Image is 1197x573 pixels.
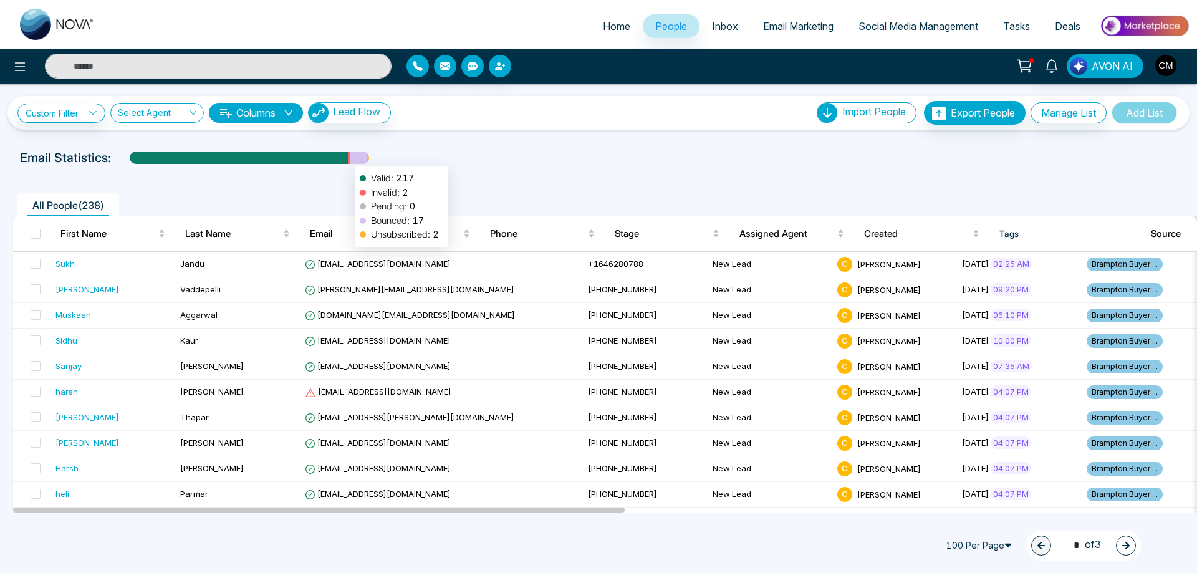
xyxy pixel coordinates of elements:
span: [DATE] [962,284,989,294]
span: 100 Per Page [940,536,1021,556]
span: C [837,308,852,323]
span: [PHONE_NUMBER] [588,387,657,397]
a: People [643,14,699,38]
div: [PERSON_NAME] [55,436,119,449]
span: C [837,487,852,502]
span: 04:07 PM [991,385,1031,398]
span: 06:10 PM [991,309,1031,321]
span: 07:35 AM [991,360,1032,372]
span: [PERSON_NAME] [180,387,244,397]
span: 04:07 PM [991,436,1031,449]
th: Stage [605,216,729,251]
div: Sidhu [55,334,77,347]
span: Phone [490,226,585,241]
th: Tags [989,216,1141,251]
span: [EMAIL_ADDRESS][DOMAIN_NAME] [305,438,451,448]
span: [EMAIL_ADDRESS][DOMAIN_NAME] [305,463,451,473]
button: Columnsdown [209,103,303,123]
th: Email [300,216,480,251]
span: [DOMAIN_NAME][EMAIL_ADDRESS][DOMAIN_NAME] [305,310,515,320]
span: [PERSON_NAME] [857,361,921,371]
span: C [837,410,852,425]
td: New Lead [708,380,832,405]
span: [PERSON_NAME] [857,310,921,320]
span: [PERSON_NAME] [857,412,921,422]
span: [PERSON_NAME] [180,438,244,448]
span: Lead Flow [333,105,380,118]
div: Harsh [55,462,79,474]
span: Tasks [1003,20,1030,32]
a: Home [590,14,643,38]
a: Email Marketing [751,14,846,38]
span: +1646280788 [588,259,643,269]
td: New Lead [708,354,832,380]
span: C [837,461,852,476]
span: [DATE] [962,335,989,345]
span: Stage [615,226,710,241]
span: C [837,385,852,400]
span: Kaur [180,335,198,345]
p: Email Statistics: [20,148,111,167]
a: Tasks [991,14,1042,38]
span: All People ( 238 ) [27,199,109,211]
span: [PERSON_NAME] [857,284,921,294]
div: Muskaan [55,309,91,321]
span: [PERSON_NAME] [180,463,244,473]
span: [PHONE_NUMBER] [588,361,657,371]
span: Brampton Buyer ... [1087,411,1163,425]
span: C [837,334,852,349]
span: Assigned Agent [739,226,835,241]
span: Created [864,226,970,241]
td: New Lead [708,277,832,303]
td: New Lead [708,303,832,329]
span: Brampton Buyer ... [1087,309,1163,322]
span: Inbox [712,20,738,32]
button: Manage List [1031,102,1107,123]
th: Assigned Agent [729,216,854,251]
div: [PERSON_NAME] [55,411,119,423]
span: [DATE] [962,412,989,422]
span: [PHONE_NUMBER] [588,284,657,294]
td: New Lead [708,482,832,508]
span: 09:20 PM [991,283,1031,296]
span: C [837,282,852,297]
span: Export People [951,107,1015,119]
span: Aggarwal [180,310,218,320]
span: [PERSON_NAME] [857,259,921,269]
span: [PHONE_NUMBER] [588,335,657,345]
div: Sanjay [55,360,82,372]
span: [EMAIL_ADDRESS][PERSON_NAME][DOMAIN_NAME] [305,412,514,422]
span: Brampton Buyer ... [1087,436,1163,450]
span: Social Media Management [858,20,978,32]
span: [PERSON_NAME] [857,438,921,448]
button: AVON AI [1067,54,1143,78]
div: heli [55,488,69,500]
span: C [837,257,852,272]
span: First Name [60,226,156,241]
span: [DATE] [962,438,989,448]
span: People [655,20,687,32]
span: [DATE] [962,489,989,499]
span: 04:07 PM [991,462,1031,474]
th: Phone [480,216,605,251]
th: Last Name [175,216,300,251]
span: [EMAIL_ADDRESS][DOMAIN_NAME] [305,361,451,371]
div: Sukh [55,258,75,270]
span: Jandu [180,259,204,269]
img: Lead Flow [309,103,329,123]
span: [DATE] [962,463,989,473]
span: Email [310,226,461,241]
span: Parmar [180,489,208,499]
span: C [837,359,852,374]
th: First Name [50,216,175,251]
img: Market-place.gif [1099,12,1190,40]
span: [DATE] [962,310,989,320]
a: Custom Filter [17,104,105,123]
img: Lead Flow [1070,57,1087,75]
span: Brampton Buyer ... [1087,258,1163,271]
div: harsh [55,385,78,398]
th: Created [854,216,989,251]
button: Export People [924,101,1026,125]
td: New Lead [708,329,832,354]
span: AVON AI [1092,59,1133,74]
